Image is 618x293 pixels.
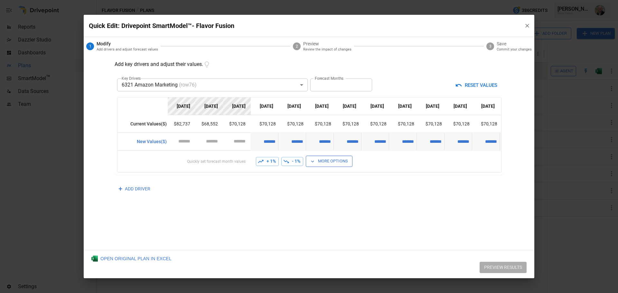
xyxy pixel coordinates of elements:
button: + 1% [256,157,279,166]
p: Current Values ($) [123,121,168,127]
span: + [118,183,122,195]
td: $70,128 [472,115,500,133]
span: Save [497,41,532,47]
td: $70,128 [278,115,306,133]
td: $70,128 [389,115,417,133]
p: Add key drivers and adjust their values. [115,56,211,73]
span: Modify [97,41,158,47]
p: Quick Edit: Drivepoint SmartModel™- Flavor Fusion [89,21,519,31]
div: OPEN ORIGINAL PLAN IN EXCEL [91,255,172,262]
span: (row 76 ) [179,82,197,88]
th: [DATE] [306,97,334,115]
td: $70,128 [223,115,251,133]
th: [DATE] [168,97,195,115]
p: Quickly set forecast month values [123,159,246,164]
th: [DATE] [500,97,528,115]
th: [DATE] [389,97,417,115]
p: Review the impact of changes [303,47,351,52]
th: [DATE] [278,97,306,115]
th: [DATE] [334,97,361,115]
button: PREVIEW RESULTS [480,262,527,273]
p: Add drivers and adjust forecast values [97,47,158,52]
td: $68,552 [195,115,223,133]
button: ADD DRIVER [115,180,155,198]
td: $82,737 [168,115,195,133]
label: Key Drivers [122,76,141,81]
div: 6321 Amazon Marketing [117,78,308,91]
th: [DATE] [195,97,223,115]
td: $70,128 [417,115,445,133]
th: [DATE] [445,97,472,115]
td: $70,128 [361,115,389,133]
td: $70,128 [306,115,334,133]
button: - 1% [281,157,303,166]
p: Commit your changes [497,47,532,52]
td: $70,128 [251,115,278,133]
td: $70,128 [445,115,472,133]
th: [DATE] [417,97,445,115]
button: RESET VALUES [453,78,501,92]
th: [DATE] [223,97,251,115]
span: Preview [303,41,351,47]
td: $70,128 [334,115,361,133]
th: [DATE] [472,97,500,115]
th: [DATE] [251,97,278,115]
button: More Options [306,156,352,167]
p: New Values ($) [123,138,168,145]
td: $70,128 [500,115,528,133]
text: 3 [489,44,492,49]
label: Forecast Months [315,76,343,81]
th: [DATE] [361,97,389,115]
text: 2 [296,44,298,49]
img: Excel [91,255,98,262]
